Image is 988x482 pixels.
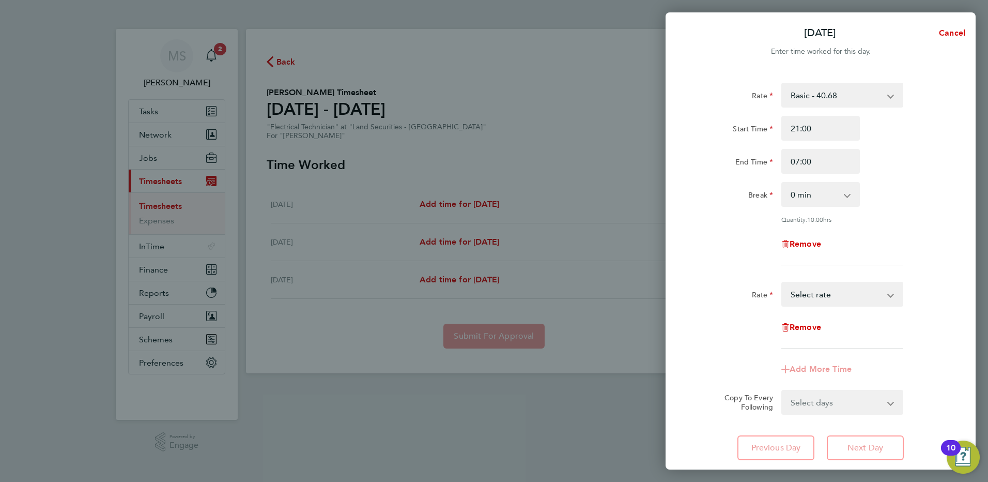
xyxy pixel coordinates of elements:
div: Enter time worked for this day. [666,46,976,58]
label: Rate [752,290,773,303]
p: [DATE] [804,26,836,40]
button: Remove [781,240,821,248]
button: Cancel [922,23,976,43]
span: Cancel [936,28,965,38]
label: Copy To Every Following [716,393,773,412]
span: Remove [790,239,821,249]
label: Start Time [733,124,773,137]
span: Remove [790,322,821,332]
button: Remove [781,323,821,332]
input: E.g. 08:00 [781,116,860,141]
button: Open Resource Center, 10 new notifications [947,441,980,474]
div: Quantity: hrs [781,215,903,223]
label: End Time [735,157,773,170]
input: E.g. 18:00 [781,149,860,174]
label: Break [748,190,773,203]
div: 10 [946,448,955,461]
label: Rate [752,91,773,103]
span: 10.00 [807,215,823,223]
